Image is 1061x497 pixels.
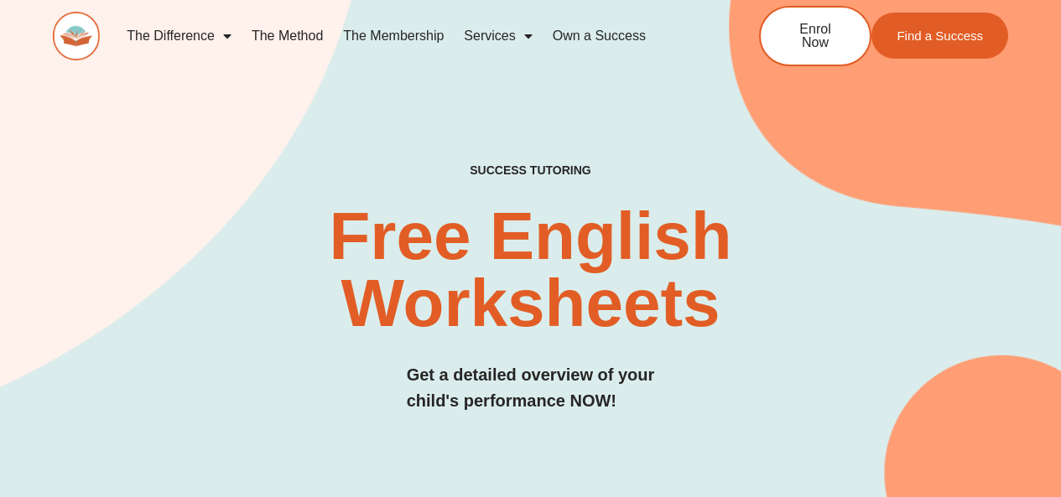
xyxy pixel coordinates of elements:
[977,417,1061,497] iframe: Chat Widget
[407,362,655,414] h3: Get a detailed overview of your child's performance NOW!
[543,17,656,55] a: Own a Success
[216,203,845,337] h2: Free English Worksheets​
[897,29,983,42] span: Find a Success
[759,6,871,66] a: Enrol Now
[454,17,542,55] a: Services
[786,23,845,49] span: Enrol Now
[333,17,454,55] a: The Membership
[117,17,242,55] a: The Difference
[242,17,333,55] a: The Method
[117,17,704,55] nav: Menu
[871,13,1008,59] a: Find a Success
[389,163,672,178] h4: SUCCESS TUTORING​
